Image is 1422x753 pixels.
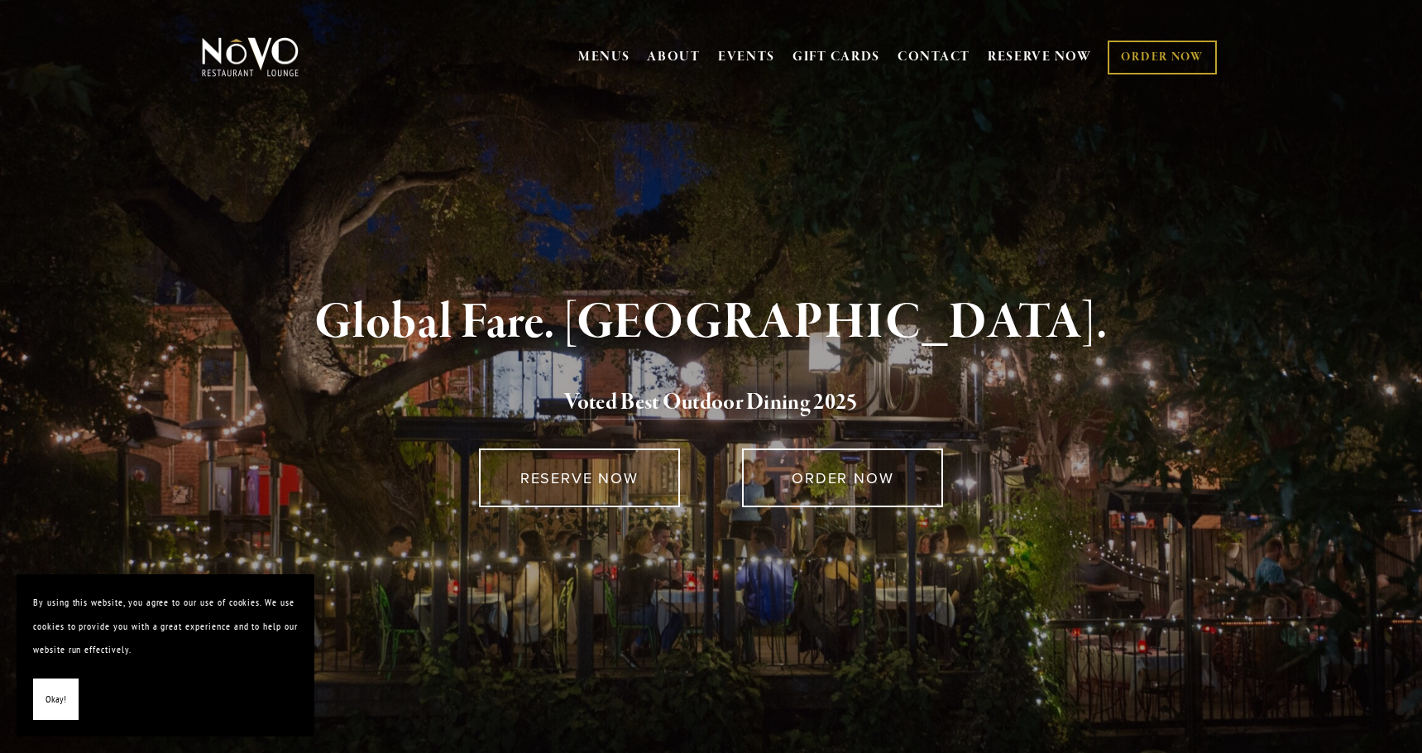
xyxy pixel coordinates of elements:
[229,386,1194,420] h2: 5
[718,49,775,65] a: EVENTS
[33,591,298,662] p: By using this website, you agree to our use of cookies. We use cookies to provide you with a grea...
[647,49,701,65] a: ABOUT
[742,448,943,507] a: ORDER NOW
[45,688,66,712] span: Okay!
[479,448,680,507] a: RESERVE NOW
[564,388,846,420] a: Voted Best Outdoor Dining 202
[1108,41,1216,74] a: ORDER NOW
[578,49,630,65] a: MENUS
[17,574,314,736] section: Cookie banner
[314,291,1108,354] strong: Global Fare. [GEOGRAPHIC_DATA].
[898,41,970,73] a: CONTACT
[33,679,79,721] button: Okay!
[792,41,880,73] a: GIFT CARDS
[199,36,302,78] img: Novo Restaurant &amp; Lounge
[988,41,1092,73] a: RESERVE NOW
